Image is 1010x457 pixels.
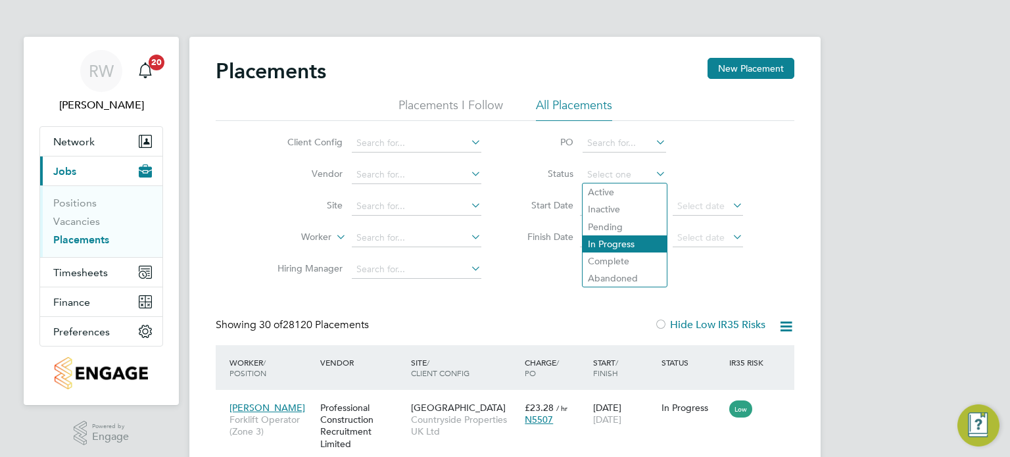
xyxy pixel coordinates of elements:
[216,58,326,84] h2: Placements
[352,134,481,153] input: Search for...
[229,357,266,378] span: / Position
[226,350,317,385] div: Worker
[593,414,621,425] span: [DATE]
[726,350,771,374] div: IR35 Risk
[40,156,162,185] button: Jobs
[89,62,114,80] span: RW
[352,197,481,216] input: Search for...
[583,270,667,287] li: Abandoned
[39,97,163,113] span: Richard Walsh
[514,136,573,148] label: PO
[229,402,305,414] span: [PERSON_NAME]
[411,402,506,414] span: [GEOGRAPHIC_DATA]
[256,231,331,244] label: Worker
[590,350,658,385] div: Start
[40,185,162,257] div: Jobs
[53,197,97,209] a: Positions
[654,318,765,331] label: Hide Low IR35 Risks
[132,50,158,92] a: 20
[525,357,559,378] span: / PO
[53,325,110,338] span: Preferences
[39,50,163,113] a: RW[PERSON_NAME]
[536,97,612,121] li: All Placements
[514,168,573,180] label: Status
[40,127,162,156] button: Network
[92,431,129,443] span: Engage
[583,201,667,218] li: Inactive
[583,183,667,201] li: Active
[514,231,573,243] label: Finish Date
[40,258,162,287] button: Timesheets
[957,404,999,446] button: Engage Resource Center
[92,421,129,432] span: Powered by
[352,260,481,279] input: Search for...
[583,235,667,253] li: In Progress
[53,266,108,279] span: Timesheets
[317,395,408,456] div: Professional Construction Recruitment Limited
[53,233,109,246] a: Placements
[411,414,518,437] span: Countryside Properties UK Ltd
[408,350,521,385] div: Site
[708,58,794,79] button: New Placement
[583,134,666,153] input: Search for...
[267,199,343,211] label: Site
[55,357,147,389] img: countryside-properties-logo-retina.png
[583,166,666,184] input: Select one
[677,200,725,212] span: Select date
[521,350,590,385] div: Charge
[317,350,408,374] div: Vendor
[267,168,343,180] label: Vendor
[229,414,314,437] span: Forklift Operator (Zone 3)
[39,357,163,389] a: Go to home page
[411,357,469,378] span: / Client Config
[352,229,481,247] input: Search for...
[267,262,343,274] label: Hiring Manager
[40,287,162,316] button: Finance
[593,357,618,378] span: / Finish
[40,317,162,346] button: Preferences
[514,199,573,211] label: Start Date
[259,318,283,331] span: 30 of
[590,395,658,432] div: [DATE]
[729,400,752,418] span: Low
[583,218,667,235] li: Pending
[226,395,794,406] a: [PERSON_NAME]Forklift Operator (Zone 3)Professional Construction Recruitment Limited[GEOGRAPHIC_D...
[24,37,179,405] nav: Main navigation
[53,296,90,308] span: Finance
[525,414,553,425] span: N5507
[74,421,130,446] a: Powered byEngage
[53,165,76,178] span: Jobs
[556,403,567,413] span: / hr
[53,135,95,148] span: Network
[267,136,343,148] label: Client Config
[53,215,100,228] a: Vacancies
[525,402,554,414] span: £23.28
[583,253,667,270] li: Complete
[661,402,723,414] div: In Progress
[216,318,372,332] div: Showing
[259,318,369,331] span: 28120 Placements
[658,350,727,374] div: Status
[398,97,503,121] li: Placements I Follow
[149,55,164,70] span: 20
[352,166,481,184] input: Search for...
[677,231,725,243] span: Select date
